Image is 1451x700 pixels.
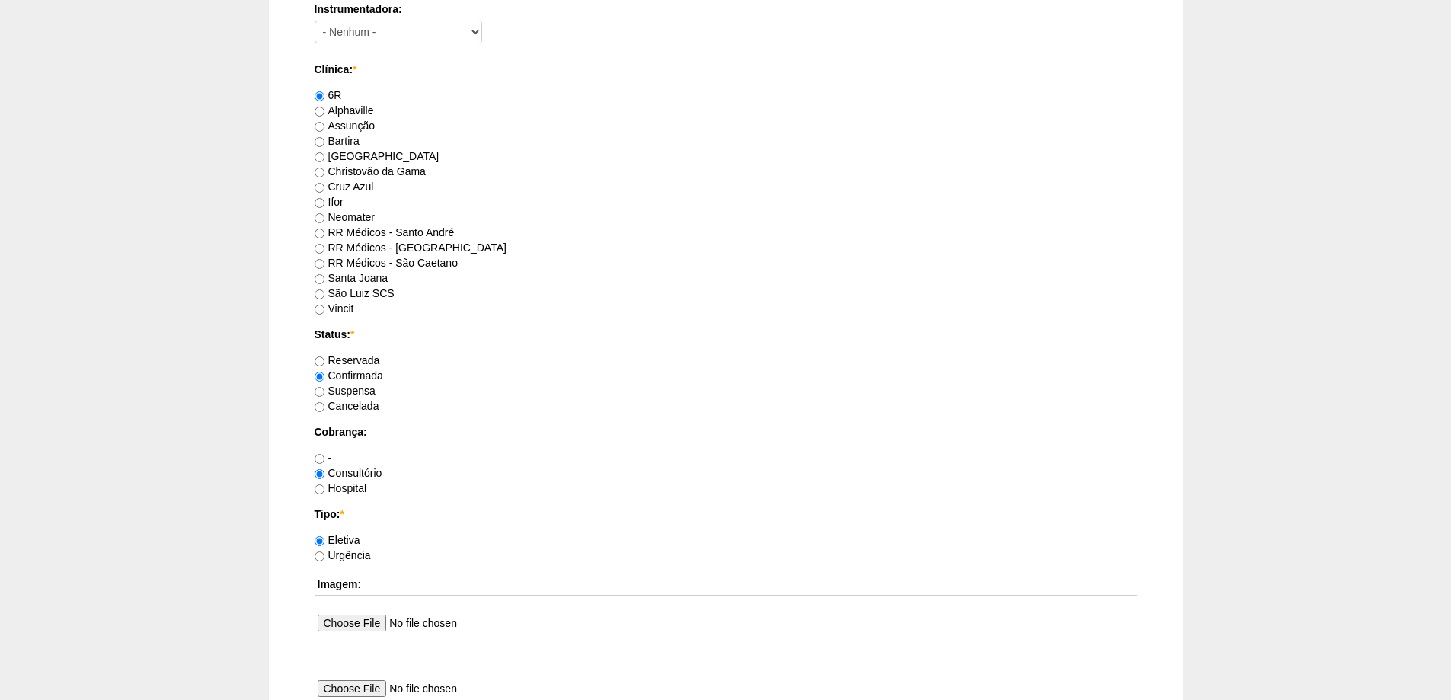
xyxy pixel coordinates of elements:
label: Clínica: [315,62,1137,77]
input: Neomater [315,213,324,223]
input: - [315,454,324,464]
input: Assunção [315,122,324,132]
input: Bartira [315,137,324,147]
label: São Luiz SCS [315,287,395,299]
th: Imagem: [315,574,1137,596]
label: Alphaville [315,104,374,117]
label: Reservada [315,354,380,366]
label: RR Médicos - Santo André [315,226,455,238]
span: Este campo é obrigatório. [340,508,344,520]
label: Bartira [315,135,360,147]
input: Ifor [315,198,324,208]
label: Christovão da Gama [315,165,426,177]
input: Santa Joana [315,274,324,284]
label: Status: [315,327,1137,342]
span: Este campo é obrigatório. [350,328,354,340]
label: Ifor [315,196,344,208]
label: Confirmada [315,369,383,382]
label: Consultório [315,467,382,479]
input: Cancelada [315,402,324,412]
label: RR Médicos - São Caetano [315,257,458,269]
input: Urgência [315,551,324,561]
input: Vincit [315,305,324,315]
label: Vincit [315,302,354,315]
label: Assunção [315,120,375,132]
input: Christovão da Gama [315,168,324,177]
input: RR Médicos - [GEOGRAPHIC_DATA] [315,244,324,254]
label: Cruz Azul [315,181,374,193]
input: Hospital [315,484,324,494]
input: São Luiz SCS [315,289,324,299]
label: Suspensa [315,385,376,397]
label: Cobrança: [315,424,1137,439]
label: Neomater [315,211,375,223]
input: Cruz Azul [315,183,324,193]
input: 6R [315,91,324,101]
label: RR Médicos - [GEOGRAPHIC_DATA] [315,241,507,254]
label: Instrumentadora: [315,2,1137,17]
label: Cancelada [315,400,379,412]
input: Eletiva [315,536,324,546]
label: Santa Joana [315,272,388,284]
label: 6R [315,89,342,101]
label: [GEOGRAPHIC_DATA] [315,150,439,162]
input: Confirmada [315,372,324,382]
input: Consultório [315,469,324,479]
label: Urgência [315,549,371,561]
span: Este campo é obrigatório. [353,63,356,75]
input: Alphaville [315,107,324,117]
input: RR Médicos - São Caetano [315,259,324,269]
input: Suspensa [315,387,324,397]
input: Reservada [315,356,324,366]
label: Hospital [315,482,367,494]
input: RR Médicos - Santo André [315,229,324,238]
label: - [315,452,332,464]
input: [GEOGRAPHIC_DATA] [315,152,324,162]
label: Tipo: [315,507,1137,522]
label: Eletiva [315,534,360,546]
